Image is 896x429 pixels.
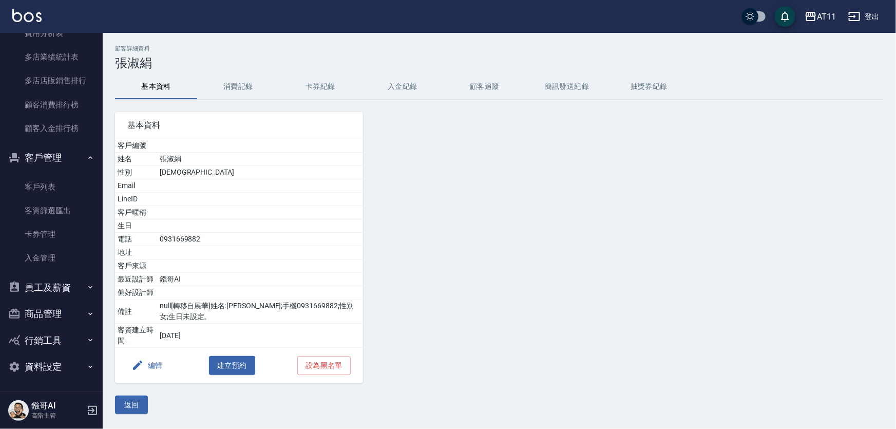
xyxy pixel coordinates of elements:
td: 最近設計師 [115,273,157,286]
button: save [775,6,795,27]
button: 登出 [844,7,884,26]
h5: 鏹哥AI [31,401,84,411]
a: 顧客入金排行榜 [4,117,99,140]
td: [DEMOGRAPHIC_DATA] [157,166,363,179]
td: Email [115,179,157,193]
a: 卡券管理 [4,222,99,246]
button: 消費記錄 [197,74,279,99]
button: 卡券紀錄 [279,74,361,99]
td: 張淑絹 [157,153,363,166]
button: 客戶管理 [4,144,99,171]
button: 入金紀錄 [361,74,444,99]
a: 多店店販銷售排行 [4,69,99,92]
button: AT11 [800,6,840,27]
button: 基本資料 [115,74,197,99]
td: 生日 [115,219,157,233]
a: 客資篩選匯出 [4,199,99,222]
td: [DATE] [157,324,363,348]
td: 客戶暱稱 [115,206,157,219]
a: 客戶列表 [4,175,99,199]
a: 顧客消費排行榜 [4,93,99,117]
button: 商品管理 [4,301,99,327]
td: 偏好設計師 [115,286,157,300]
td: LineID [115,193,157,206]
button: 簡訊發送紀錄 [526,74,608,99]
button: 員工及薪資 [4,274,99,301]
td: 客戶編號 [115,139,157,153]
button: 抽獎券紀錄 [608,74,690,99]
td: 客資建立時間 [115,324,157,348]
td: 地址 [115,246,157,259]
button: 顧客追蹤 [444,74,526,99]
h2: 顧客詳細資料 [115,45,884,52]
td: 姓名 [115,153,157,166]
a: 入金管理 [4,246,99,270]
button: 編輯 [127,356,167,375]
td: 客戶來源 [115,259,157,273]
button: 建立預約 [209,356,255,375]
td: 電話 [115,233,157,246]
p: 高階主管 [31,411,84,420]
a: 多店業績統計表 [4,45,99,69]
a: 費用分析表 [4,22,99,45]
td: null[轉移自展華]姓名:[PERSON_NAME];手機0931669882;性別女;生日未設定。 [157,300,363,324]
td: 性別 [115,166,157,179]
button: 資料設定 [4,353,99,380]
td: 0931669882 [157,233,363,246]
button: 行銷工具 [4,327,99,354]
div: AT11 [817,10,836,23]
td: 鏹哥AI [157,273,363,286]
td: 備註 [115,300,157,324]
button: 設為黑名單 [297,356,351,375]
img: Logo [12,9,42,22]
button: 返回 [115,396,148,415]
span: 基本資料 [127,120,351,130]
h3: 張淑絹 [115,56,884,70]
img: Person [8,400,29,421]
